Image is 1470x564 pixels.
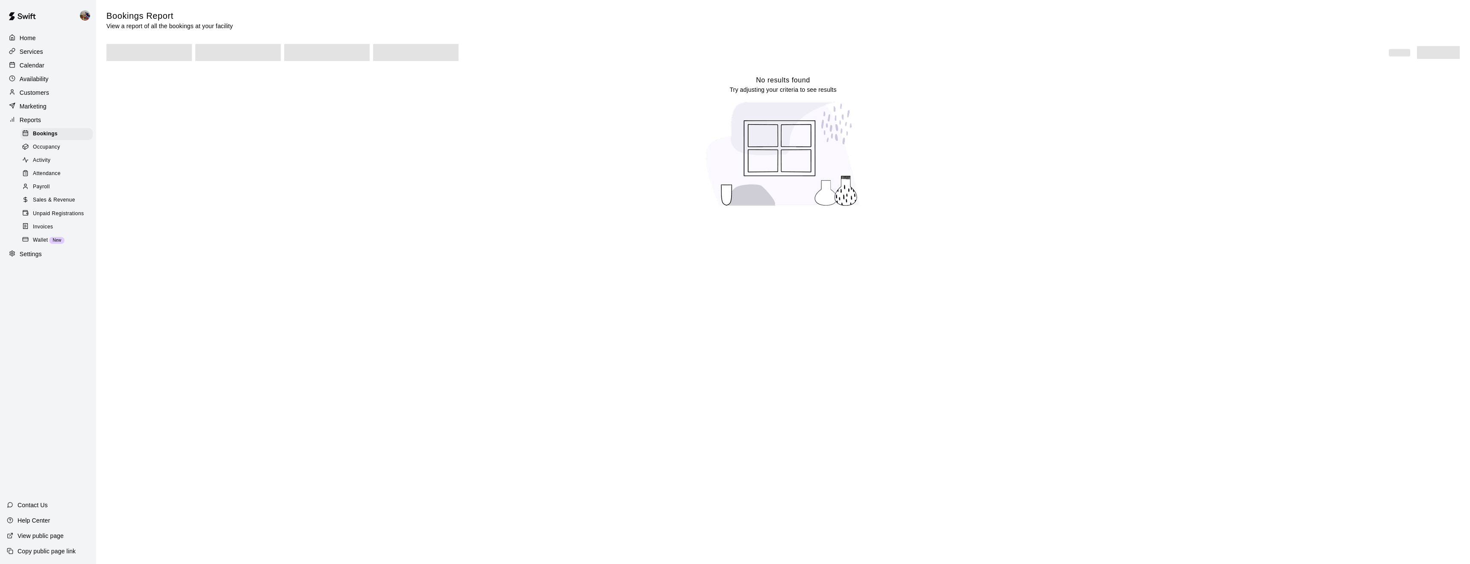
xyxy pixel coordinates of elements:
[21,155,93,167] div: Activity
[21,154,96,167] a: Activity
[21,221,93,233] div: Invoices
[21,207,96,220] a: Unpaid Registrations
[21,140,96,154] a: Occupancy
[20,102,47,111] p: Marketing
[7,100,89,113] a: Marketing
[20,250,42,258] p: Settings
[20,61,44,70] p: Calendar
[21,128,93,140] div: Bookings
[7,73,89,85] a: Availability
[33,236,48,245] span: Wallet
[21,141,93,153] div: Occupancy
[756,75,810,86] h6: No results found
[21,234,96,247] a: WalletNew
[20,47,43,56] p: Services
[106,22,233,30] p: View a report of all the bookings at your facility
[33,223,53,231] span: Invoices
[33,169,61,178] span: Attendance
[7,59,89,72] a: Calendar
[33,210,84,218] span: Unpaid Registrations
[78,7,96,24] div: Blaine Johnson
[21,127,96,140] a: Bookings
[21,220,96,234] a: Invoices
[21,181,93,193] div: Payroll
[21,234,93,246] div: WalletNew
[21,208,93,220] div: Unpaid Registrations
[49,238,65,243] span: New
[7,45,89,58] a: Services
[33,196,75,205] span: Sales & Revenue
[7,86,89,99] a: Customers
[106,10,233,22] h5: Bookings Report
[7,114,89,126] a: Reports
[18,532,64,540] p: View public page
[698,94,869,214] img: No results found
[33,156,50,165] span: Activity
[20,75,49,83] p: Availability
[729,85,836,94] p: Try adjusting your criteria to see results
[21,168,93,180] div: Attendance
[20,116,41,124] p: Reports
[21,167,96,181] a: Attendance
[80,10,90,20] img: Blaine Johnson
[20,88,49,97] p: Customers
[33,143,60,152] span: Occupancy
[20,34,36,42] p: Home
[33,183,50,191] span: Payroll
[7,248,89,261] a: Settings
[18,547,76,555] p: Copy public page link
[7,32,89,44] a: Home
[18,501,48,509] p: Contact Us
[18,516,50,525] p: Help Center
[21,194,93,206] div: Sales & Revenue
[21,194,96,207] a: Sales & Revenue
[21,181,96,194] a: Payroll
[33,130,58,138] span: Bookings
